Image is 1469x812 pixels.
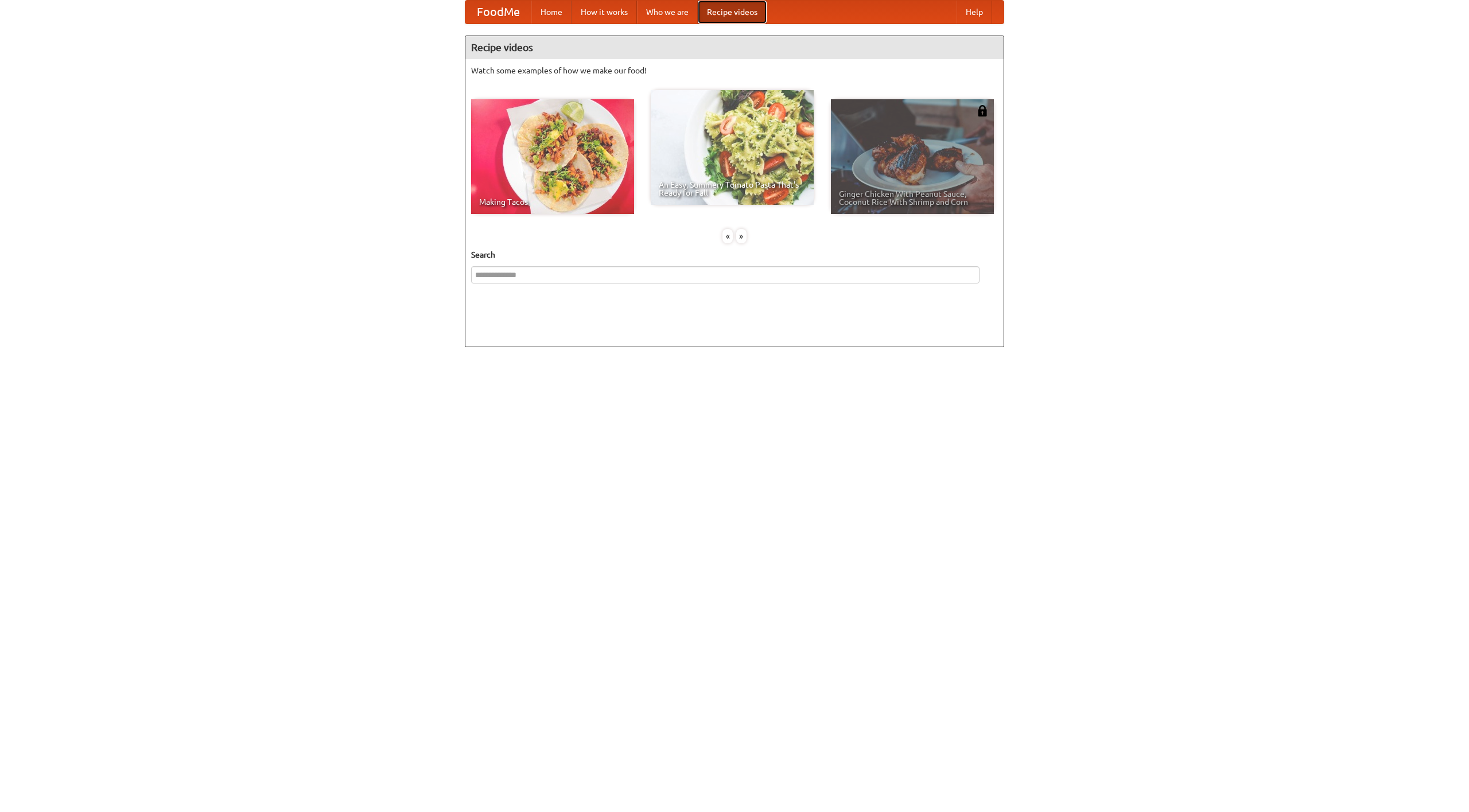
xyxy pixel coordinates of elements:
img: 483408.png [977,105,988,116]
a: FoodMe [465,1,531,24]
div: » [736,229,747,243]
a: Home [531,1,572,24]
a: An Easy, Summery Tomato Pasta That's Ready for Fall [651,90,814,205]
a: Recipe videos [698,1,767,24]
span: An Easy, Summery Tomato Pasta That's Ready for Fall [659,181,806,197]
h5: Search [471,249,998,261]
a: Help [957,1,992,24]
span: Making Tacos [479,198,626,206]
div: « [722,229,733,243]
h4: Recipe videos [465,36,1004,59]
a: How it works [572,1,637,24]
p: Watch some examples of how we make our food! [471,65,998,76]
a: Making Tacos [471,99,634,214]
a: Who we are [637,1,698,24]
